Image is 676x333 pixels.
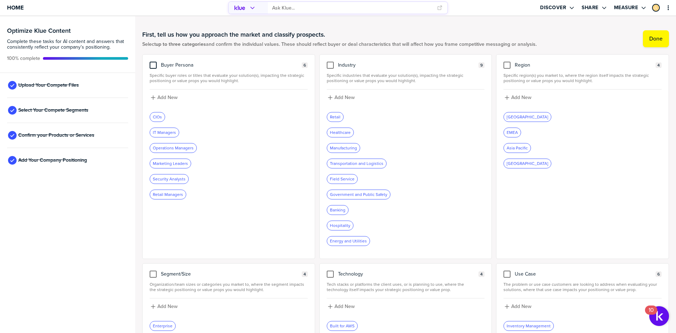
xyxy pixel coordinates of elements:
[18,82,79,88] span: Upload Your Compete Files
[7,5,24,11] span: Home
[511,94,531,101] label: Add New
[651,3,661,12] a: Edit Profile
[18,158,87,163] span: Add Your Company Positioning
[643,30,669,47] button: Done
[480,63,483,68] span: 9
[150,73,308,84] span: Specific buyer roles or titles that evaluate your solution(s), impacting the strategic positionin...
[657,272,660,277] span: 6
[18,132,94,138] span: Confirm your Products or Services
[327,94,485,101] button: Add New
[515,271,536,277] span: Use Case
[303,63,306,68] span: 6
[150,303,308,310] button: Add New
[327,303,485,310] button: Add New
[503,94,662,101] button: Add New
[503,73,662,84] span: Specific region(s) you market to, where the region itself impacts the strategic positioning or va...
[649,35,663,42] label: Done
[142,42,537,47] span: Select and confirm the individual values. These should reflect buyer or deal characteristics that...
[614,5,638,11] label: Measure
[338,271,363,277] span: Technology
[18,107,88,113] span: Select Your Compete Segments
[540,5,566,11] label: Discover
[515,62,530,68] span: Region
[157,94,177,101] label: Add New
[142,30,537,39] h1: First, tell us how you approach the market and classify prospects.
[7,27,128,34] h3: Optimize Klue Content
[653,5,659,11] img: da13526ef7e7ede2cf28389470c3c61c-sml.png
[582,5,599,11] label: Share
[7,56,40,61] span: Active
[161,271,191,277] span: Segment/Size
[649,306,669,326] button: Open Resource Center, 10 new notifications
[334,94,355,101] label: Add New
[338,62,356,68] span: Industry
[327,282,485,292] span: Tech stacks or platforms the client uses, or is planning to use, where the technology itself impa...
[652,4,660,12] div: Zev Lewis
[657,63,660,68] span: 4
[480,272,483,277] span: 4
[156,41,206,48] strong: up to three categories
[150,94,308,101] button: Add New
[649,310,654,319] div: 10
[161,62,193,68] span: Buyer Persona
[157,303,177,310] label: Add New
[303,272,306,277] span: 4
[272,2,433,14] input: Ask Klue...
[503,282,662,292] span: The problem or use case customers are looking to address when evaluating your solutions, where th...
[511,303,531,310] label: Add New
[7,39,128,50] span: Complete these tasks for AI content and answers that consistently reflect your company’s position...
[150,282,308,292] span: Organization/team sizes or categories you market to, where the segment impacts the strategic posi...
[334,303,355,310] label: Add New
[503,303,662,310] button: Add New
[327,73,485,84] span: Specific industries that evaluate your solution(s), impacting the strategic positioning or value ...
